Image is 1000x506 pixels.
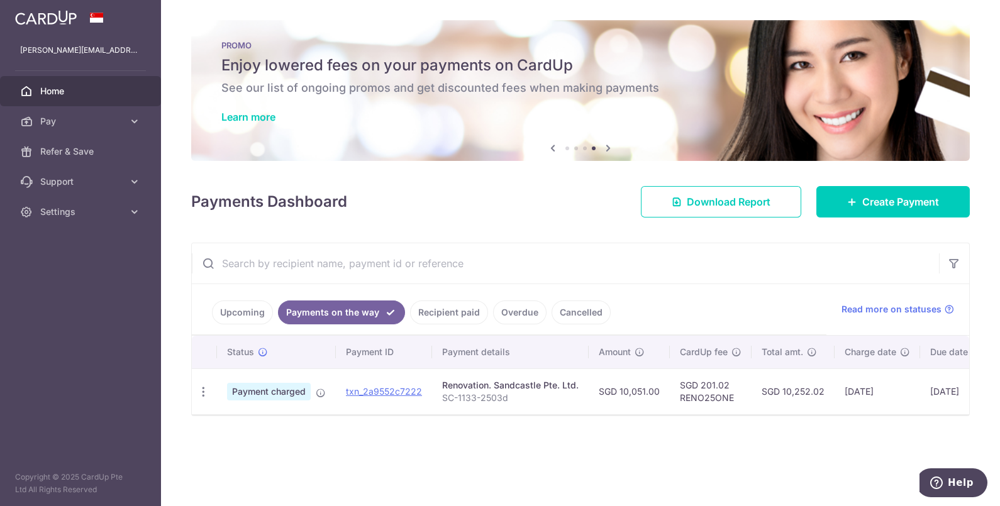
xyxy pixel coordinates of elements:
h4: Payments Dashboard [191,190,347,213]
a: Upcoming [212,300,273,324]
td: SGD 201.02 RENO25ONE [670,368,752,414]
span: Status [227,346,254,358]
input: Search by recipient name, payment id or reference [192,243,939,283]
h6: See our list of ongoing promos and get discounted fees when making payments [221,80,940,96]
a: Create Payment [816,186,970,217]
img: Latest Promos banner [191,20,970,161]
a: Recipient paid [410,300,488,324]
span: Download Report [687,194,770,209]
span: Home [40,85,123,97]
span: Amount [599,346,631,358]
iframe: Opens a widget where you can find more information [919,468,987,500]
th: Payment ID [336,336,432,368]
th: Payment details [432,336,589,368]
span: Pay [40,115,123,128]
span: Refer & Save [40,145,123,158]
a: Download Report [641,186,801,217]
span: Create Payment [862,194,939,209]
td: [DATE] [920,368,992,414]
span: Total amt. [762,346,803,358]
a: Overdue [493,300,547,324]
span: Due date [930,346,968,358]
img: CardUp [15,10,77,25]
span: Charge date [845,346,896,358]
span: Payment charged [227,383,311,400]
td: [DATE] [835,368,920,414]
td: SGD 10,252.02 [752,368,835,414]
span: Settings [40,206,123,218]
a: Payments on the way [278,300,405,324]
div: Renovation. Sandcastle Pte. Ltd. [442,379,579,392]
td: SGD 10,051.00 [589,368,670,414]
a: Learn more [221,111,275,123]
h5: Enjoy lowered fees on your payments on CardUp [221,55,940,75]
p: PROMO [221,40,940,50]
a: Cancelled [552,300,611,324]
a: Read more on statuses [842,303,954,316]
span: Read more on statuses [842,303,942,316]
p: [PERSON_NAME][EMAIL_ADDRESS][DOMAIN_NAME] [20,44,141,57]
span: Support [40,175,123,188]
a: txn_2a9552c7222 [346,386,422,397]
span: CardUp fee [680,346,728,358]
p: SC-1133-2503d [442,392,579,404]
